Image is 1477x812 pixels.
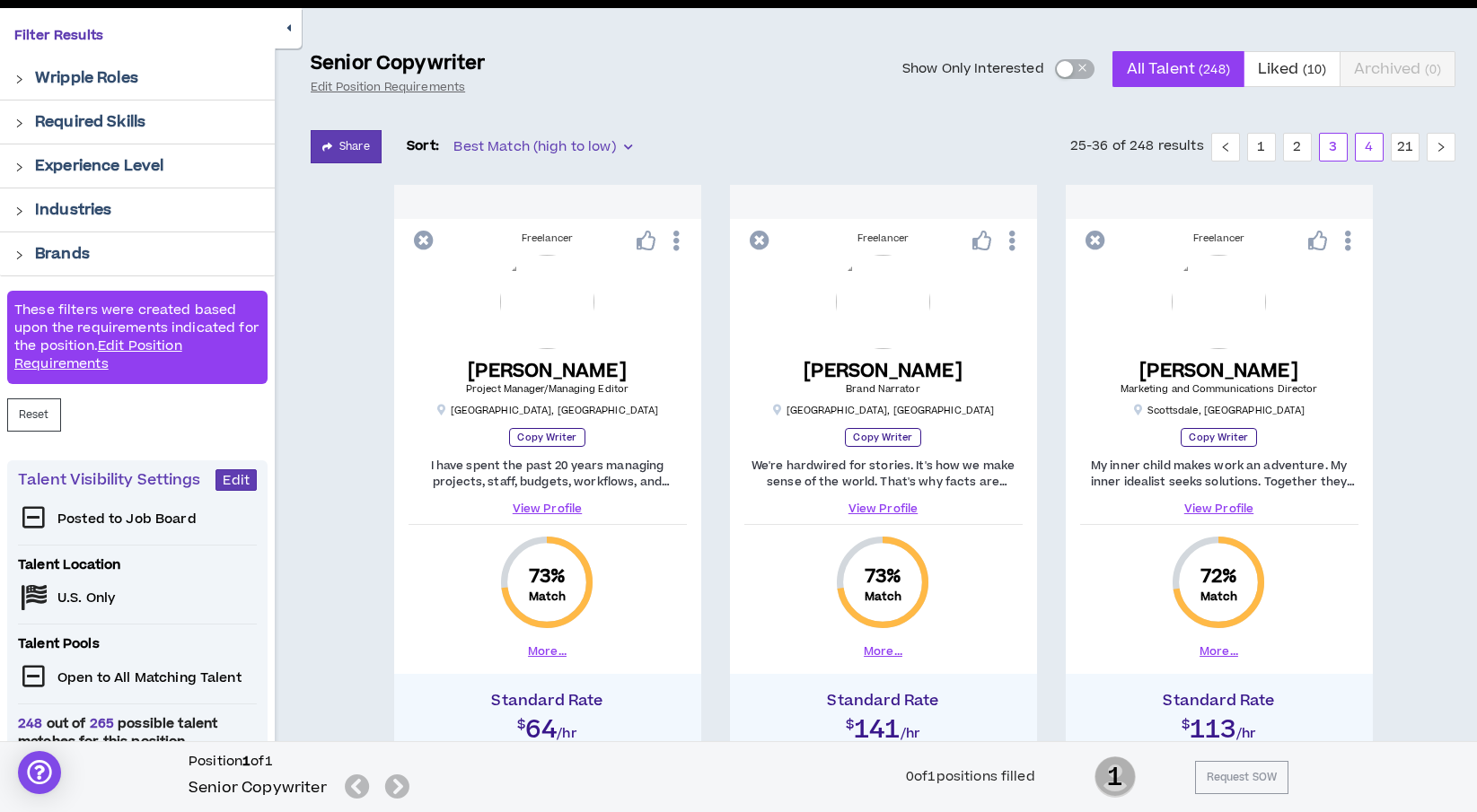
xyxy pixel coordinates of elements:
[1211,133,1240,162] li: Previous Page
[14,336,182,373] a: Edit Position Requirements
[772,404,995,417] p: [GEOGRAPHIC_DATA] , [GEOGRAPHIC_DATA]
[35,155,163,177] p: Experience Level
[1248,134,1275,161] a: 1
[57,511,197,528] p: Posted to Job Board
[1392,134,1419,161] a: 21
[409,501,687,517] a: View Profile
[409,231,687,246] div: Freelancer
[1247,133,1276,162] li: 1
[1425,61,1441,78] small: ( 0 )
[35,199,111,221] p: Industries
[7,291,268,384] div: These filters were created based upon the requirements indicated for the position.
[1354,48,1441,91] span: Archived
[1220,142,1231,153] span: left
[453,134,631,161] span: Best Match (high to low)
[744,231,1023,246] div: Freelancer
[1075,710,1364,742] h2: $113
[1080,458,1358,490] p: My inner child makes work an adventure. My inner idealist seeks solutions. Together they make a r...
[1172,255,1266,349] img: f1qtK52dLbkFe3hpLKHFqvmub7Q7LYmOS32dRKHi.png
[403,692,692,710] h4: Standard Rate
[1356,134,1383,161] a: 4
[35,243,90,265] p: Brands
[18,714,47,733] span: 248
[906,767,1035,787] div: 0 of 1 positions filled
[1121,360,1318,382] h5: [PERSON_NAME]
[1283,133,1312,162] li: 2
[1080,501,1358,517] a: View Profile
[557,724,577,743] span: /hr
[1236,724,1257,743] span: /hr
[466,382,629,396] span: Project Manager/Managing Editor
[739,692,1028,710] h4: Standard Rate
[189,777,327,799] h5: Senior Copywriter
[18,469,215,491] p: Talent Visibility Settings
[1427,133,1455,162] li: Next Page
[14,74,24,84] span: right
[1211,133,1240,162] button: left
[1303,61,1327,78] small: ( 10 )
[409,458,687,490] p: I have spent the past 20 years managing projects, staff, budgets, workflows, and schedules to max...
[18,751,61,794] div: Open Intercom Messenger
[35,111,145,133] p: Required Skills
[529,564,566,589] span: 73 %
[1436,142,1446,153] span: right
[744,501,1023,517] a: View Profile
[466,360,629,382] h5: [PERSON_NAME]
[1121,382,1318,396] span: Marketing and Communications Director
[901,724,921,743] span: /hr
[1284,134,1311,161] a: 2
[7,398,61,432] button: Reset
[215,469,257,491] button: Edit
[529,589,567,604] small: Match
[35,67,138,89] p: Wripple Roles
[311,80,465,94] a: Edit Position Requirements
[865,564,901,589] span: 73 %
[403,710,692,742] h2: $64
[14,206,24,216] span: right
[1080,231,1358,246] div: Freelancer
[1070,133,1204,162] li: 25-36 of 248 results
[836,255,930,349] img: blAlWp44hLHWWK7POG2fWOOvDOjLLMx1EfICBdhd.png
[1195,761,1288,794] button: Request SOW
[500,255,594,349] img: LOjbtxPFra7HcJmIT13FN9f0OLbkjW0joUDRrrNs.png
[242,752,251,771] b: 1
[85,714,118,733] span: 265
[436,404,659,417] p: [GEOGRAPHIC_DATA] , [GEOGRAPHIC_DATA]
[1258,48,1326,91] span: Liked
[1200,589,1238,604] small: Match
[1127,48,1230,91] span: All Talent
[744,458,1023,490] p: We're hardwired for stories. It's how we make sense of the world. That's why facts are forgotten ...
[845,428,920,447] p: Copy Writer
[14,26,260,46] p: Filter Results
[1320,134,1347,161] a: 3
[1355,133,1384,162] li: 4
[311,130,382,163] button: Share
[528,643,567,659] button: More...
[864,643,902,659] button: More...
[223,472,250,489] span: Edit
[14,118,24,128] span: right
[1200,643,1238,659] button: More...
[846,382,919,396] span: Brand Narrator
[407,136,440,156] p: Sort:
[18,715,257,751] span: out of possible talent matches for this position
[1095,755,1136,799] span: 1
[1199,61,1230,78] small: ( 248 )
[1391,133,1420,162] li: 21
[1200,564,1237,589] span: 72 %
[865,589,902,604] small: Match
[1319,133,1348,162] li: 3
[1427,133,1455,162] button: right
[1133,404,1306,417] p: Scottsdale , [GEOGRAPHIC_DATA]
[1181,428,1256,447] p: Copy Writer
[739,710,1028,742] h2: $141
[189,753,417,771] h6: Position of 1
[902,60,1044,78] span: Show Only Interested
[14,162,24,172] span: right
[14,250,24,260] span: right
[1055,59,1095,79] button: Show Only Interested
[1075,692,1364,710] h4: Standard Rate
[509,428,585,447] p: Copy Writer
[804,360,963,382] h5: [PERSON_NAME]
[311,51,485,76] p: Senior Copywriter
